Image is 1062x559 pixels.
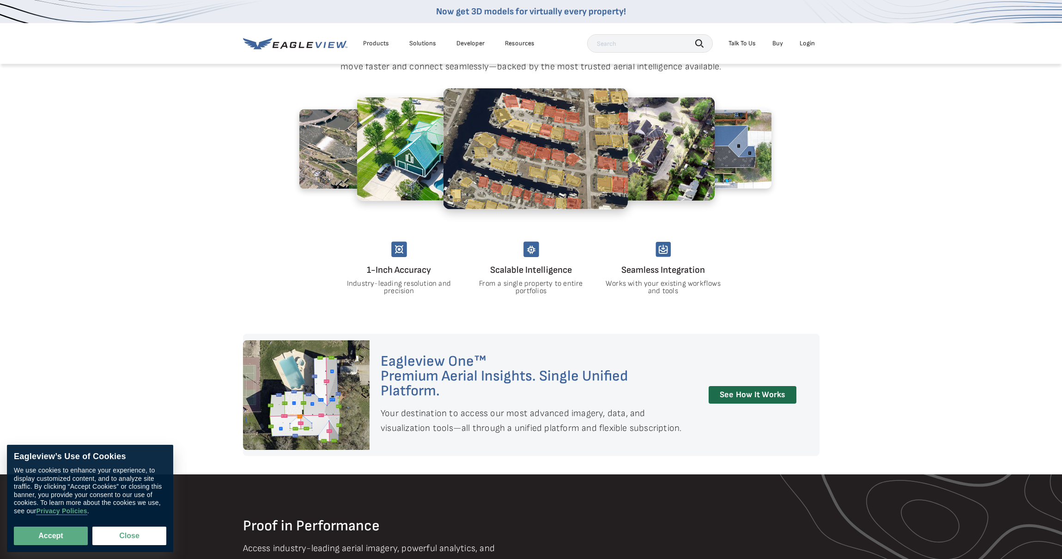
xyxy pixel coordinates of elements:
[651,109,771,189] img: 2.2.png
[800,39,815,48] div: Login
[363,39,389,48] div: Products
[357,97,514,201] img: 4.2.png
[299,109,419,189] img: 3.2.png
[772,39,783,48] a: Buy
[381,354,688,399] h2: Eagleview One™ Premium Aerial Insights. Single Unified Platform.
[381,406,688,436] p: Your destination to access our most advanced imagery, data, and visualization tools—all through a...
[391,241,407,257] img: unmatched-accuracy.svg
[243,519,819,534] h2: Proof in Performance
[505,39,534,48] div: Resources
[558,97,715,201] img: 1.2.png
[14,452,166,462] div: Eagleview’s Use of Cookies
[436,6,626,17] a: Now get 3D models for virtually every property!
[14,527,88,545] button: Accept
[523,241,539,257] img: scalable-intelligency.svg
[728,39,756,48] div: Talk To Us
[14,467,166,515] div: We use cookies to enhance your experience, to display customized content, and to analyze site tra...
[92,527,166,545] button: Close
[473,280,589,295] p: From a single property to entire portfolios
[473,263,590,277] h4: Scalable Intelligence
[340,263,458,277] h4: 1-Inch Accuracy
[605,280,722,295] p: Works with your existing workflows and tools
[340,280,457,295] p: Industry-leading resolution and precision
[456,39,485,48] a: Developer
[36,507,87,515] a: Privacy Policies
[587,34,713,53] input: Search
[655,241,671,257] img: seamless-integration.svg
[605,263,722,277] h4: Seamless Integration
[409,39,436,48] div: Solutions
[709,386,796,404] a: See How It Works
[443,88,628,209] img: 5.2.png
